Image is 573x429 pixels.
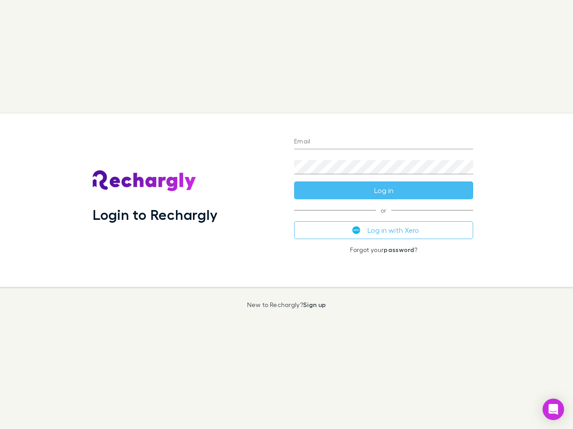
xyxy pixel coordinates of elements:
div: Open Intercom Messenger [543,399,564,420]
p: Forgot your ? [294,246,473,253]
button: Log in [294,181,473,199]
p: New to Rechargly? [247,301,326,308]
span: or [294,210,473,210]
a: password [384,246,414,253]
a: Sign up [303,301,326,308]
h1: Login to Rechargly [93,206,218,223]
img: Xero's logo [352,226,360,234]
button: Log in with Xero [294,221,473,239]
img: Rechargly's Logo [93,170,197,192]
